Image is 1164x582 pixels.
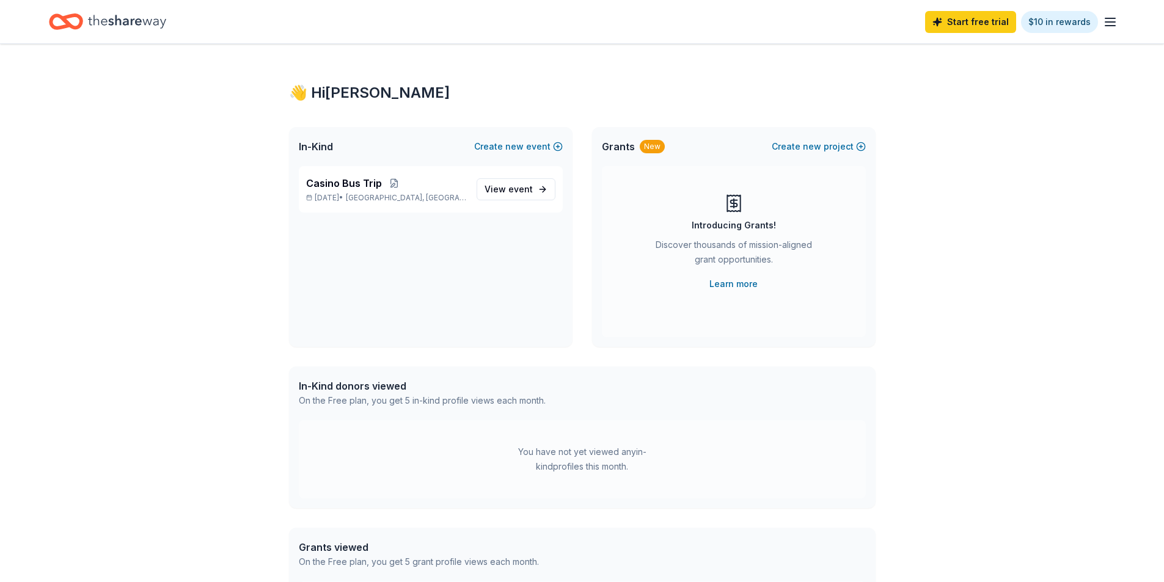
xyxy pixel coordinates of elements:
div: Introducing Grants! [692,218,776,233]
div: Grants viewed [299,540,539,555]
span: View [485,182,533,197]
div: New [640,140,665,153]
div: On the Free plan, you get 5 grant profile views each month. [299,555,539,569]
span: Casino Bus Trip [306,176,382,191]
a: Start free trial [925,11,1016,33]
span: new [803,139,821,154]
span: [GEOGRAPHIC_DATA], [GEOGRAPHIC_DATA] [346,193,466,203]
span: In-Kind [299,139,333,154]
div: Discover thousands of mission-aligned grant opportunities. [651,238,817,272]
a: Learn more [709,277,758,291]
div: In-Kind donors viewed [299,379,546,393]
div: You have not yet viewed any in-kind profiles this month. [506,445,659,474]
p: [DATE] • [306,193,467,203]
a: $10 in rewards [1021,11,1098,33]
div: On the Free plan, you get 5 in-kind profile views each month. [299,393,546,408]
span: new [505,139,524,154]
a: Home [49,7,166,36]
div: 👋 Hi [PERSON_NAME] [289,83,876,103]
a: View event [477,178,555,200]
button: Createnewevent [474,139,563,154]
span: Grants [602,139,635,154]
button: Createnewproject [772,139,866,154]
span: event [508,184,533,194]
